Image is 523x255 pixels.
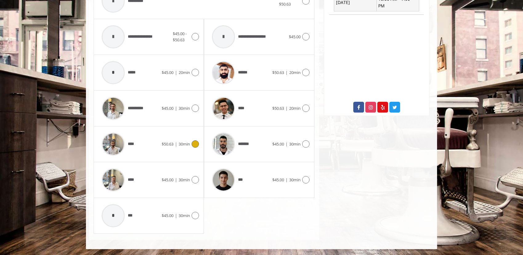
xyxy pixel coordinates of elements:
[289,141,301,147] span: 30min
[286,105,288,111] span: |
[179,141,190,147] span: 30min
[179,70,190,75] span: 20min
[272,177,284,183] span: $45.00
[286,141,288,147] span: |
[179,213,190,218] span: 30min
[175,105,177,111] span: |
[175,141,177,147] span: |
[272,70,284,75] span: $50.63
[162,177,173,183] span: $45.00
[289,105,301,111] span: 20min
[175,213,177,218] span: |
[162,105,173,111] span: $45.00
[289,34,301,39] span: $45.00
[175,177,177,183] span: |
[173,31,187,43] span: $45.00 - $50.63
[162,70,173,75] span: $45.00
[286,70,288,75] span: |
[179,105,190,111] span: 30min
[162,213,173,218] span: $45.00
[272,141,284,147] span: $45.00
[286,177,288,183] span: |
[175,70,177,75] span: |
[289,177,301,183] span: 30min
[272,105,284,111] span: $50.63
[289,70,301,75] span: 20min
[162,141,173,147] span: $50.63
[179,177,190,183] span: 30min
